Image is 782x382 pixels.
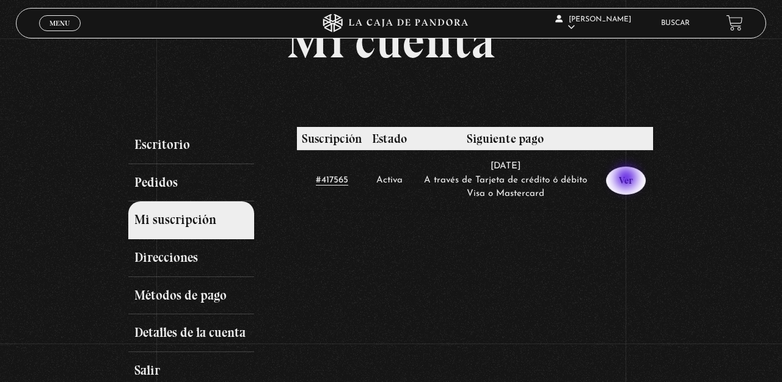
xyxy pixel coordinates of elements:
span: Siguiente pago [467,131,544,146]
span: Cerrar [46,29,75,38]
span: Menu [49,20,70,27]
a: Buscar [661,20,690,27]
small: A través de Tarjeta de crédito ó débito Visa o Mastercard [424,176,587,199]
a: #417565 [316,176,348,186]
span: Suscripción [302,131,362,146]
a: View your shopping cart [726,15,743,31]
span: Estado [372,131,407,146]
a: Direcciones [128,239,254,277]
h1: Mi cuenta [128,16,654,65]
a: Ver [606,167,646,195]
a: Escritorio [128,126,254,164]
td: Activa [367,150,412,211]
span: [PERSON_NAME] [555,16,631,31]
a: Detalles de la cuenta [128,314,254,352]
a: Métodos de pago [128,277,254,315]
a: Mi suscripción [128,201,254,239]
a: Pedidos [128,164,254,202]
td: [DATE] [412,150,599,211]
